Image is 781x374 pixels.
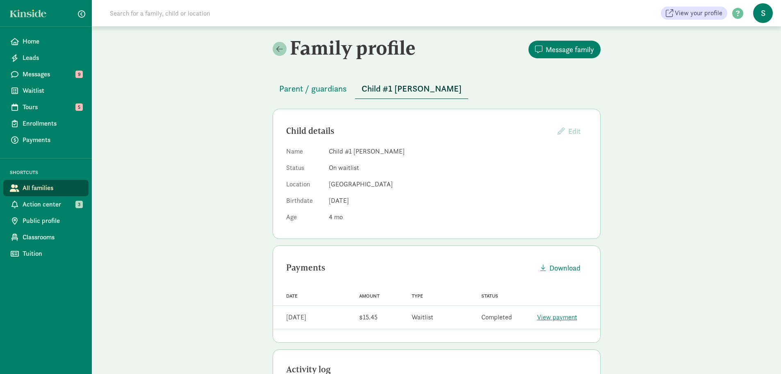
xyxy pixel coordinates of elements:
[23,69,82,79] span: Messages
[3,180,89,196] a: All families
[286,261,534,274] div: Payments
[675,8,722,18] span: View your profile
[355,84,468,94] a: Child #1 [PERSON_NAME]
[740,335,781,374] iframe: Chat Widget
[105,5,335,21] input: Search for a family, child or location
[286,293,298,299] span: Date
[23,102,82,112] span: Tours
[329,213,343,221] span: 4
[3,213,89,229] a: Public profile
[75,103,83,111] span: 5
[534,259,587,277] button: Download
[286,312,306,322] div: [DATE]
[286,124,551,138] div: Child details
[3,99,89,115] a: Tours 5
[75,71,83,78] span: 9
[412,312,433,322] div: Waitlist
[23,135,82,145] span: Payments
[286,147,322,160] dt: Name
[23,200,82,209] span: Action center
[481,312,512,322] div: Completed
[286,179,322,193] dt: Location
[273,84,353,94] a: Parent / guardians
[3,83,89,99] a: Waitlist
[273,36,435,59] h2: Family profile
[3,246,89,262] a: Tuition
[23,37,82,46] span: Home
[753,3,773,23] span: S
[362,82,462,95] span: Child #1 [PERSON_NAME]
[23,216,82,226] span: Public profile
[3,132,89,148] a: Payments
[568,126,581,136] span: Edit
[355,79,468,99] button: Child #1 [PERSON_NAME]
[3,229,89,246] a: Classrooms
[23,232,82,242] span: Classrooms
[661,7,727,20] a: View your profile
[329,179,587,189] dd: [GEOGRAPHIC_DATA]
[75,201,83,208] span: 3
[23,119,82,128] span: Enrollments
[279,82,347,95] span: Parent / guardians
[3,66,89,83] a: Messages 9
[3,33,89,50] a: Home
[359,293,380,299] span: Amount
[329,196,349,205] span: [DATE]
[537,313,577,321] a: View payment
[329,163,587,173] dd: On waitlist
[286,163,322,176] dt: Status
[23,249,82,259] span: Tuition
[3,50,89,66] a: Leads
[359,312,378,322] div: $15.45
[412,293,423,299] span: Type
[273,79,353,99] button: Parent / guardians
[549,262,581,273] span: Download
[528,41,601,58] button: Message family
[481,293,498,299] span: Status
[546,44,594,55] span: Message family
[23,86,82,96] span: Waitlist
[329,147,587,156] dd: Child #1 [PERSON_NAME]
[551,122,587,140] button: Edit
[23,53,82,63] span: Leads
[23,183,82,193] span: All families
[3,196,89,213] a: Action center 3
[3,115,89,132] a: Enrollments
[286,212,322,225] dt: Age
[286,196,322,209] dt: Birthdate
